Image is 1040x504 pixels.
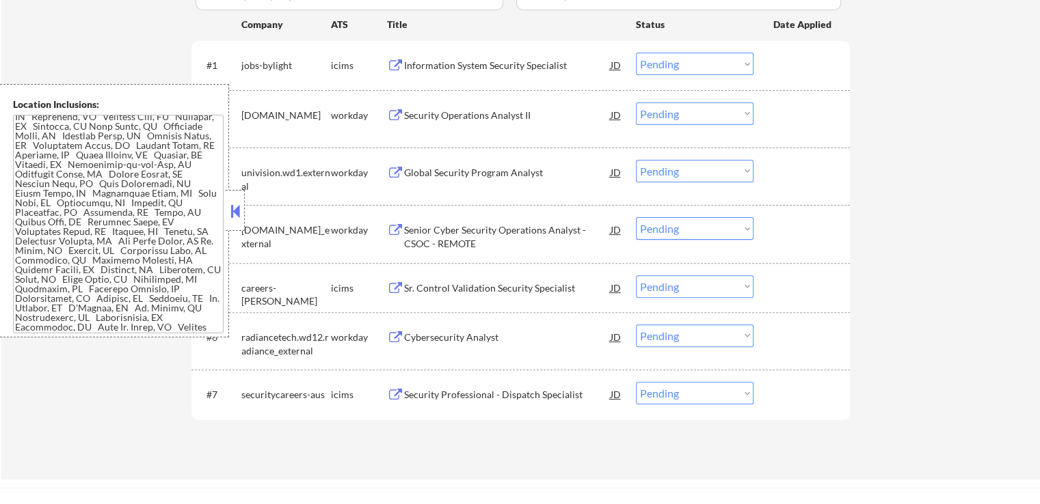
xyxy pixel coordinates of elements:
[404,109,611,122] div: Security Operations Analyst II
[241,223,331,250] div: [DOMAIN_NAME]_external
[609,382,623,406] div: JD
[404,331,611,344] div: Cybersecurity Analyst
[609,324,623,349] div: JD
[241,388,331,402] div: securitycareers-aus
[331,331,387,344] div: workday
[241,109,331,122] div: [DOMAIN_NAME]
[241,281,331,308] div: careers-[PERSON_NAME]
[404,388,611,402] div: Security Professional - Dispatch Specialist
[241,59,331,72] div: jobs-bylight
[206,388,230,402] div: #7
[331,166,387,180] div: workday
[331,223,387,237] div: workday
[636,12,754,36] div: Status
[609,217,623,242] div: JD
[387,18,623,31] div: Title
[773,18,834,31] div: Date Applied
[331,281,387,295] div: icims
[331,388,387,402] div: icims
[13,98,224,111] div: Location Inclusions:
[404,166,611,180] div: Global Security Program Analyst
[331,109,387,122] div: workday
[609,275,623,300] div: JD
[241,166,331,193] div: univision.wd1.external
[609,160,623,184] div: JD
[331,59,387,72] div: icims
[241,331,331,357] div: radiancetech.wd12.radiance_external
[404,59,611,72] div: Information System Security Specialist
[609,53,623,77] div: JD
[404,281,611,295] div: Sr. Control Validation Security Specialist
[609,102,623,127] div: JD
[206,59,230,72] div: #1
[404,223,611,250] div: Senior Cyber Security Operations Analyst - CSOC - REMOTE
[331,18,387,31] div: ATS
[241,18,331,31] div: Company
